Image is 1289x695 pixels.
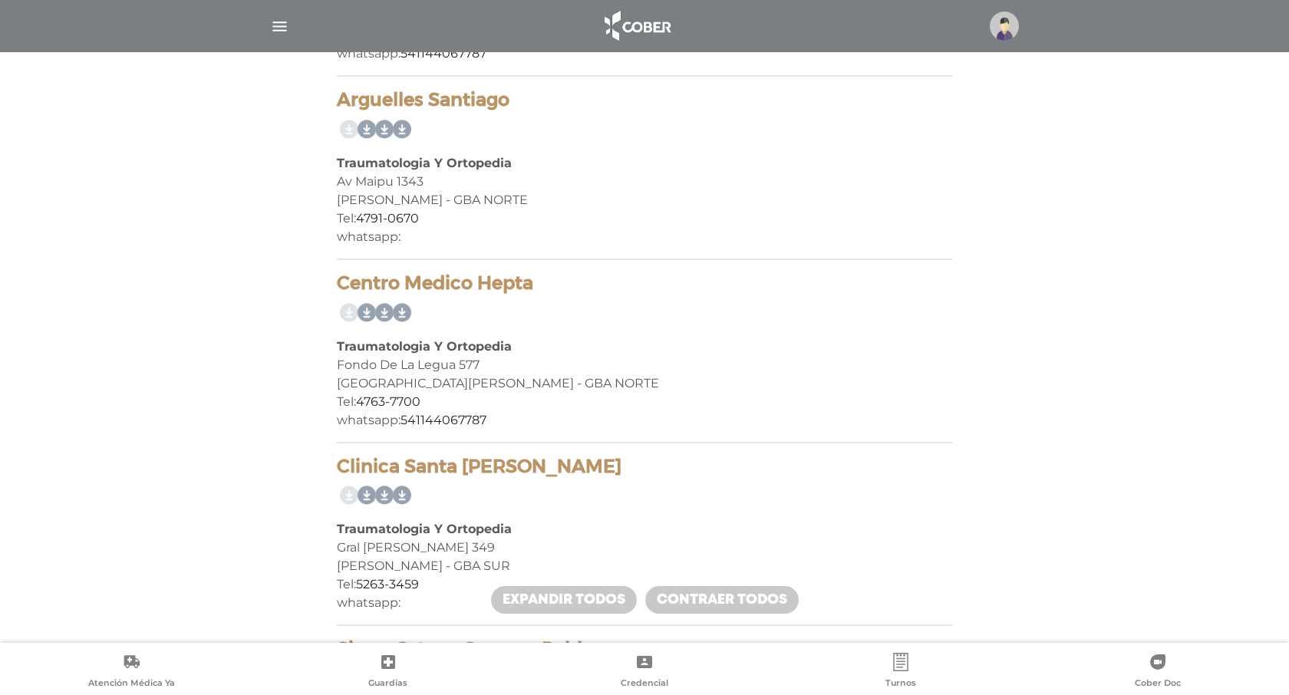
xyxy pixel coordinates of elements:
[368,677,407,691] span: Guardias
[356,577,419,591] a: 5263-3459
[337,557,952,575] div: [PERSON_NAME] - GBA SUR
[990,12,1019,41] img: profile-placeholder.svg
[337,522,512,536] b: Traumatologia Y Ortopedia
[337,228,952,246] div: whatsapp:
[1030,653,1286,692] a: Cober Doc
[337,456,952,478] h4: Clinica Santa [PERSON_NAME]
[337,173,952,191] div: Av Maipu 1343
[773,653,1029,692] a: Turnos
[337,638,952,660] h4: Sierra Ortega German Pablo
[3,653,259,692] a: Atención Médica Ya
[596,8,677,44] img: logo_cober_home-white.png
[401,46,486,61] a: 541144067787
[337,44,952,63] div: whatsapp:
[1135,677,1181,691] span: Cober Doc
[337,575,952,594] div: Tel:
[337,156,512,170] b: Traumatologia Y Ortopedia
[356,211,419,226] a: 4791-0670
[516,653,773,692] a: Credencial
[337,89,952,111] h4: Arguelles Santiago
[356,394,420,409] a: 4763-7700
[337,356,952,374] div: Fondo De La Legua 577
[337,393,952,411] div: Tel:
[645,586,799,614] a: Contraer todos
[337,339,512,354] b: Traumatologia Y Ortopedia
[621,677,668,691] span: Credencial
[491,586,637,614] a: Expandir todos
[337,374,952,393] div: [GEOGRAPHIC_DATA][PERSON_NAME] - GBA NORTE
[337,411,952,430] div: whatsapp:
[259,653,516,692] a: Guardias
[270,17,289,36] img: Cober_menu-lines-white.svg
[337,209,952,228] div: Tel:
[401,413,486,427] a: 541144067787
[88,677,175,691] span: Atención Médica Ya
[337,539,952,557] div: Gral [PERSON_NAME] 349
[337,191,952,209] div: [PERSON_NAME] - GBA NORTE
[885,677,916,691] span: Turnos
[337,272,952,295] h4: Centro Medico Hepta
